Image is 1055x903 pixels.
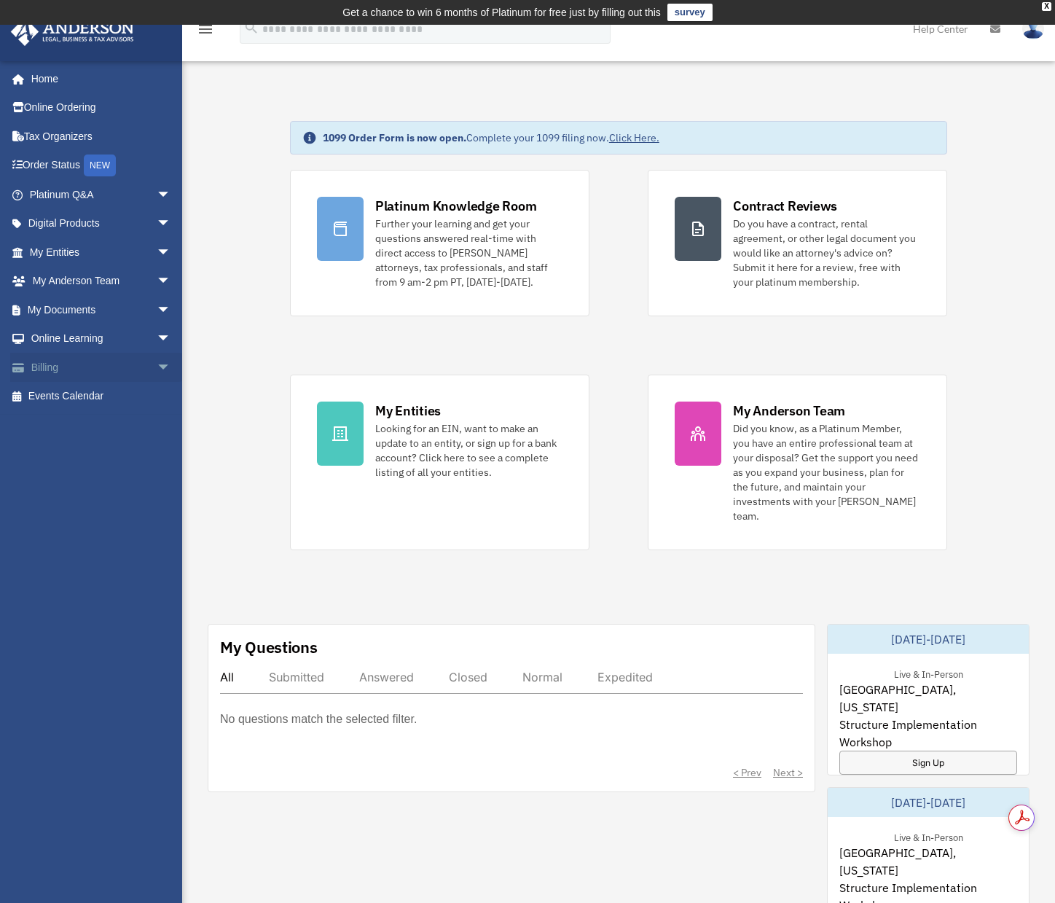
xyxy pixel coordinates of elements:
[375,197,537,215] div: Platinum Knowledge Room
[10,382,193,411] a: Events Calendar
[359,670,414,684] div: Answered
[648,375,947,550] a: My Anderson Team Did you know, as a Platinum Member, you have an entire professional team at your...
[733,216,920,289] div: Do you have a contract, rental agreement, or other legal document you would like an attorney's ad...
[1022,18,1044,39] img: User Pic
[10,267,193,296] a: My Anderson Teamarrow_drop_down
[157,295,186,325] span: arrow_drop_down
[10,295,193,324] a: My Documentsarrow_drop_down
[839,844,1017,879] span: [GEOGRAPHIC_DATA], [US_STATE]
[882,829,975,844] div: Live & In-Person
[157,267,186,297] span: arrow_drop_down
[10,180,193,209] a: Platinum Q&Aarrow_drop_down
[375,402,441,420] div: My Entities
[828,788,1029,817] div: [DATE]-[DATE]
[375,421,562,480] div: Looking for an EIN, want to make an update to an entity, or sign up for a bank account? Click her...
[733,402,845,420] div: My Anderson Team
[648,170,947,316] a: Contract Reviews Do you have a contract, rental agreement, or other legal document you would like...
[667,4,713,21] a: survey
[220,709,417,730] p: No questions match the selected filter.
[157,238,186,267] span: arrow_drop_down
[323,130,659,145] div: Complete your 1099 filing now.
[323,131,466,144] strong: 1099 Order Form is now open.
[220,670,234,684] div: All
[84,155,116,176] div: NEW
[10,64,186,93] a: Home
[733,197,837,215] div: Contract Reviews
[243,20,259,36] i: search
[157,353,186,383] span: arrow_drop_down
[197,26,214,38] a: menu
[157,209,186,239] span: arrow_drop_down
[522,670,562,684] div: Normal
[609,131,659,144] a: Click Here.
[10,353,193,382] a: Billingarrow_drop_down
[10,324,193,353] a: Online Learningarrow_drop_down
[290,170,589,316] a: Platinum Knowledge Room Further your learning and get your questions answered real-time with dire...
[10,93,193,122] a: Online Ordering
[449,670,487,684] div: Closed
[342,4,661,21] div: Get a chance to win 6 months of Platinum for free just by filling out this
[882,665,975,681] div: Live & In-Person
[839,681,1017,716] span: [GEOGRAPHIC_DATA], [US_STATE]
[10,209,193,238] a: Digital Productsarrow_drop_down
[10,151,193,181] a: Order StatusNEW
[828,625,1029,654] div: [DATE]-[DATE]
[269,670,324,684] div: Submitted
[220,636,318,658] div: My Questions
[290,375,589,550] a: My Entities Looking for an EIN, want to make an update to an entity, or sign up for a bank accoun...
[839,716,1017,751] span: Structure Implementation Workshop
[375,216,562,289] div: Further your learning and get your questions answered real-time with direct access to [PERSON_NAM...
[7,17,138,46] img: Anderson Advisors Platinum Portal
[197,20,214,38] i: menu
[10,238,193,267] a: My Entitiesarrow_drop_down
[839,751,1017,775] a: Sign Up
[10,122,193,151] a: Tax Organizers
[733,421,920,523] div: Did you know, as a Platinum Member, you have an entire professional team at your disposal? Get th...
[157,180,186,210] span: arrow_drop_down
[1042,2,1051,11] div: close
[157,324,186,354] span: arrow_drop_down
[597,670,653,684] div: Expedited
